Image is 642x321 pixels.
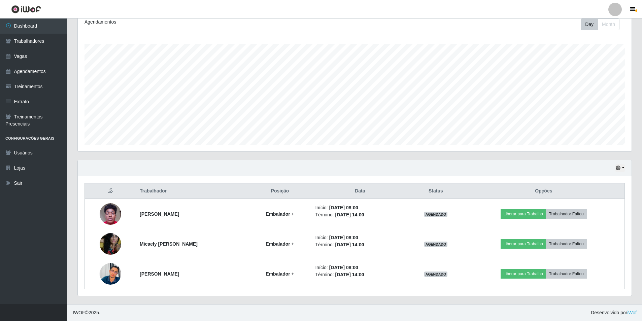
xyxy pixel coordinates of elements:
strong: Micaely [PERSON_NAME] [140,241,198,247]
a: iWof [627,310,637,315]
strong: [PERSON_NAME] [140,271,179,277]
strong: Embalador + [266,211,294,217]
span: © 2025 . [73,309,100,316]
button: Day [581,19,598,30]
span: AGENDADO [424,242,448,247]
div: Agendamentos [85,19,304,26]
time: [DATE] 14:00 [335,272,364,277]
li: Término: [315,211,405,218]
div: First group [581,19,619,30]
time: [DATE] 14:00 [335,212,364,217]
div: Toolbar with button groups [581,19,625,30]
img: CoreUI Logo [11,5,41,13]
button: Trabalhador Faltou [546,209,587,219]
button: Trabalhador Faltou [546,239,587,249]
img: 1755089354711.jpeg [100,200,121,228]
th: Trabalhador [136,183,249,199]
img: 1756139683023.jpeg [100,255,121,293]
strong: Embalador + [266,271,294,277]
time: [DATE] 08:00 [329,265,358,270]
img: 1755316832601.jpeg [100,233,121,255]
button: Liberar para Trabalho [501,239,546,249]
span: AGENDADO [424,272,448,277]
span: IWOF [73,310,85,315]
button: Month [598,19,619,30]
button: Trabalhador Faltou [546,269,587,279]
th: Opções [463,183,625,199]
span: AGENDADO [424,212,448,217]
li: Início: [315,234,405,241]
span: Desenvolvido por [591,309,637,316]
th: Status [409,183,463,199]
li: Início: [315,204,405,211]
strong: [PERSON_NAME] [140,211,179,217]
li: Término: [315,241,405,248]
strong: Embalador + [266,241,294,247]
button: Liberar para Trabalho [501,269,546,279]
th: Data [311,183,409,199]
th: Posição [249,183,311,199]
button: Liberar para Trabalho [501,209,546,219]
li: Término: [315,271,405,278]
time: [DATE] 08:00 [329,235,358,240]
time: [DATE] 14:00 [335,242,364,247]
time: [DATE] 08:00 [329,205,358,210]
li: Início: [315,264,405,271]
